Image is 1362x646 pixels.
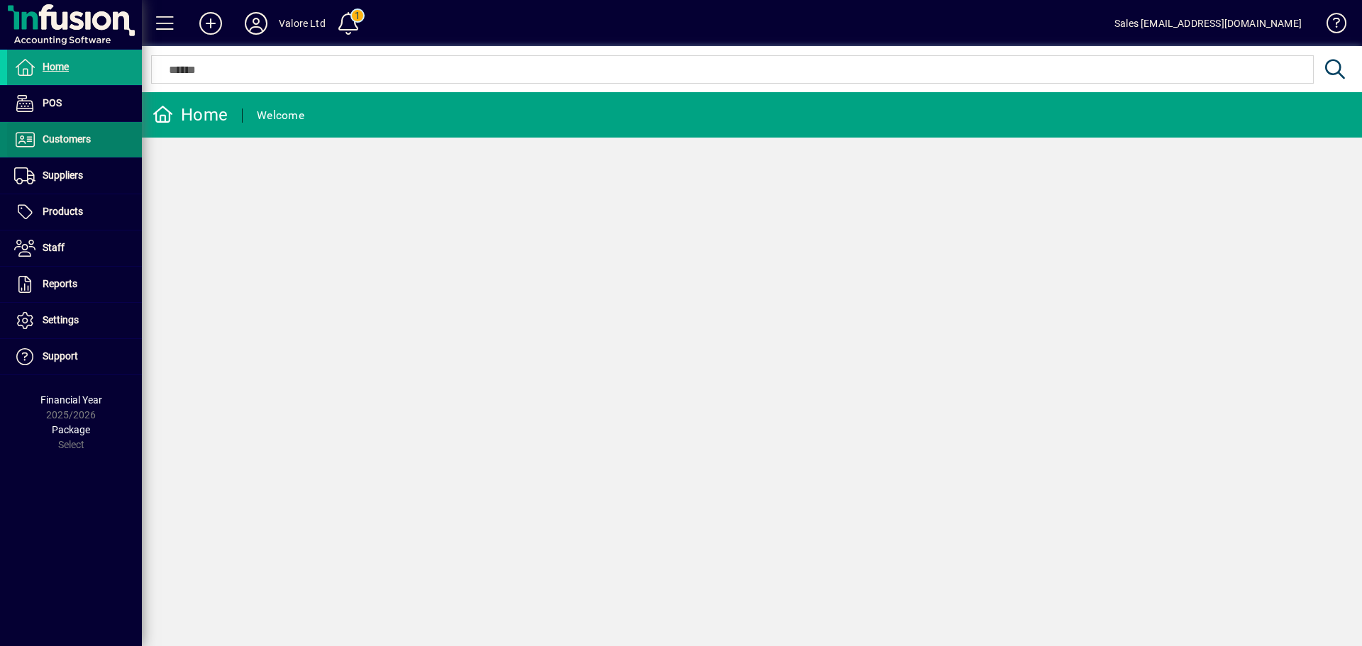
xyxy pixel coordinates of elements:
span: Settings [43,314,79,325]
button: Add [188,11,233,36]
span: POS [43,97,62,108]
a: Reports [7,267,142,302]
span: Support [43,350,78,362]
a: Products [7,194,142,230]
div: Welcome [257,104,304,127]
span: Staff [43,242,65,253]
button: Profile [233,11,279,36]
span: Products [43,206,83,217]
span: Reports [43,278,77,289]
a: Settings [7,303,142,338]
a: Suppliers [7,158,142,194]
span: Suppliers [43,169,83,181]
a: Staff [7,230,142,266]
a: Customers [7,122,142,157]
div: Home [153,104,228,126]
div: Sales [EMAIL_ADDRESS][DOMAIN_NAME] [1114,12,1302,35]
span: Financial Year [40,394,102,406]
span: Customers [43,133,91,145]
a: Support [7,339,142,374]
div: Valore Ltd [279,12,326,35]
span: Home [43,61,69,72]
span: Package [52,424,90,435]
a: Knowledge Base [1316,3,1344,49]
a: POS [7,86,142,121]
